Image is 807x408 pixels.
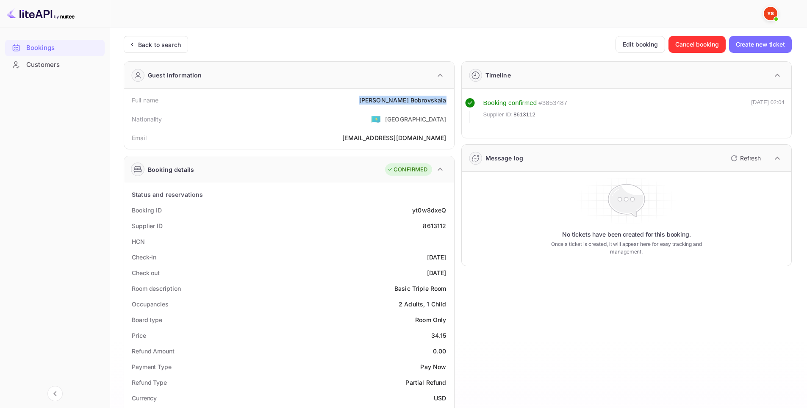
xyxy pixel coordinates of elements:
div: 0.00 [433,347,446,356]
div: HCN [132,237,145,246]
div: Status and reservations [132,190,203,199]
div: Guest information [148,71,202,80]
div: Check-in [132,253,156,262]
div: Booking details [148,165,194,174]
div: 8613112 [423,221,446,230]
div: Back to search [138,40,181,49]
div: yt0w8dxeQ [412,206,446,215]
div: CONFIRMED [387,165,427,174]
div: Customers [5,57,105,73]
div: Customers [26,60,100,70]
div: Email [132,133,147,142]
span: 8613112 [513,110,535,119]
div: Board type [132,315,162,324]
div: Room description [132,284,180,293]
div: Basic Triple Room [394,284,446,293]
button: Cancel booking [668,36,726,53]
div: Room Only [415,315,446,324]
div: [DATE] [427,253,446,262]
div: Payment Type [132,362,172,371]
div: Refund Type [132,378,167,387]
div: 2 Adults, 1 Child [399,300,446,309]
div: [GEOGRAPHIC_DATA] [385,115,446,124]
div: Occupancies [132,300,169,309]
div: # 3853487 [538,98,567,108]
button: Collapse navigation [47,386,63,401]
div: [PERSON_NAME] Bobrovskaia [359,96,446,105]
div: USD [434,394,446,402]
div: Bookings [5,40,105,56]
button: Create new ticket [729,36,792,53]
div: Timeline [485,71,511,80]
img: Yandex Support [764,7,777,20]
div: [EMAIL_ADDRESS][DOMAIN_NAME] [342,133,446,142]
div: Pay Now [420,362,446,371]
div: [DATE] [427,268,446,277]
div: Price [132,331,146,340]
div: Full name [132,96,158,105]
div: Booking ID [132,206,162,215]
button: Edit booking [616,36,665,53]
div: Bookings [26,43,100,53]
span: United States [371,111,381,127]
div: Message log [485,154,524,163]
span: Supplier ID: [483,110,513,119]
div: Check out [132,268,160,277]
div: 34.15 [431,331,446,340]
div: Nationality [132,115,162,124]
button: Refresh [726,152,764,165]
div: Partial Refund [405,378,446,387]
p: No tickets have been created for this booking. [562,230,691,239]
div: Booking confirmed [483,98,537,108]
p: Refresh [740,154,761,163]
a: Bookings [5,40,105,55]
p: Once a ticket is created, it will appear here for easy tracking and management. [538,240,715,256]
a: Customers [5,57,105,72]
div: [DATE] 02:04 [751,98,785,123]
div: Currency [132,394,157,402]
div: Refund Amount [132,347,175,356]
img: LiteAPI logo [7,7,75,20]
div: Supplier ID [132,221,163,230]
